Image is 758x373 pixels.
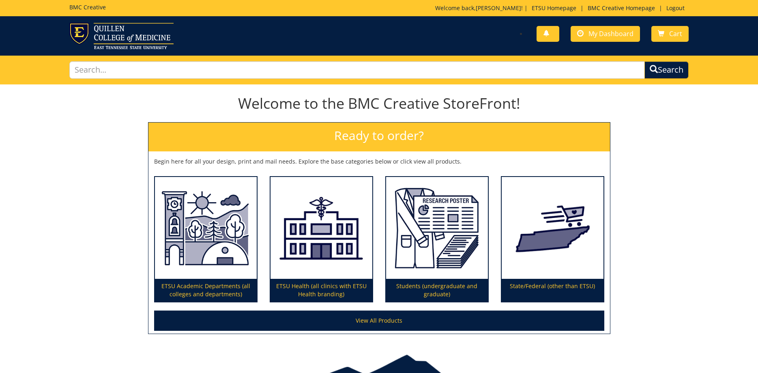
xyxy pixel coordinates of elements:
p: Begin here for all your design, print and mail needs. Explore the base categories below or click ... [154,157,604,166]
p: Students (undergraduate and graduate) [386,279,488,302]
p: ETSU Academic Departments (all colleges and departments) [155,279,257,302]
a: ETSU Homepage [528,4,580,12]
span: My Dashboard [588,29,633,38]
img: Students (undergraduate and graduate) [386,177,488,279]
a: Students (undergraduate and graduate) [386,177,488,302]
span: Cart [669,29,682,38]
a: My Dashboard [571,26,640,42]
img: ETSU Academic Departments (all colleges and departments) [155,177,257,279]
a: [PERSON_NAME] [476,4,521,12]
a: ETSU Health (all clinics with ETSU Health branding) [271,177,372,302]
h2: Ready to order? [148,123,610,151]
img: ETSU logo [69,23,174,49]
h5: BMC Creative [69,4,106,10]
p: ETSU Health (all clinics with ETSU Health branding) [271,279,372,302]
button: Search [644,61,689,79]
a: ETSU Academic Departments (all colleges and departments) [155,177,257,302]
p: Welcome back, ! | | | [435,4,689,12]
p: State/Federal (other than ETSU) [502,279,603,302]
img: State/Federal (other than ETSU) [502,177,603,279]
a: BMC Creative Homepage [584,4,659,12]
a: View All Products [154,310,604,331]
img: ETSU Health (all clinics with ETSU Health branding) [271,177,372,279]
a: Cart [651,26,689,42]
a: State/Federal (other than ETSU) [502,177,603,302]
h1: Welcome to the BMC Creative StoreFront! [148,95,610,112]
a: Logout [662,4,689,12]
input: Search... [69,61,645,79]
